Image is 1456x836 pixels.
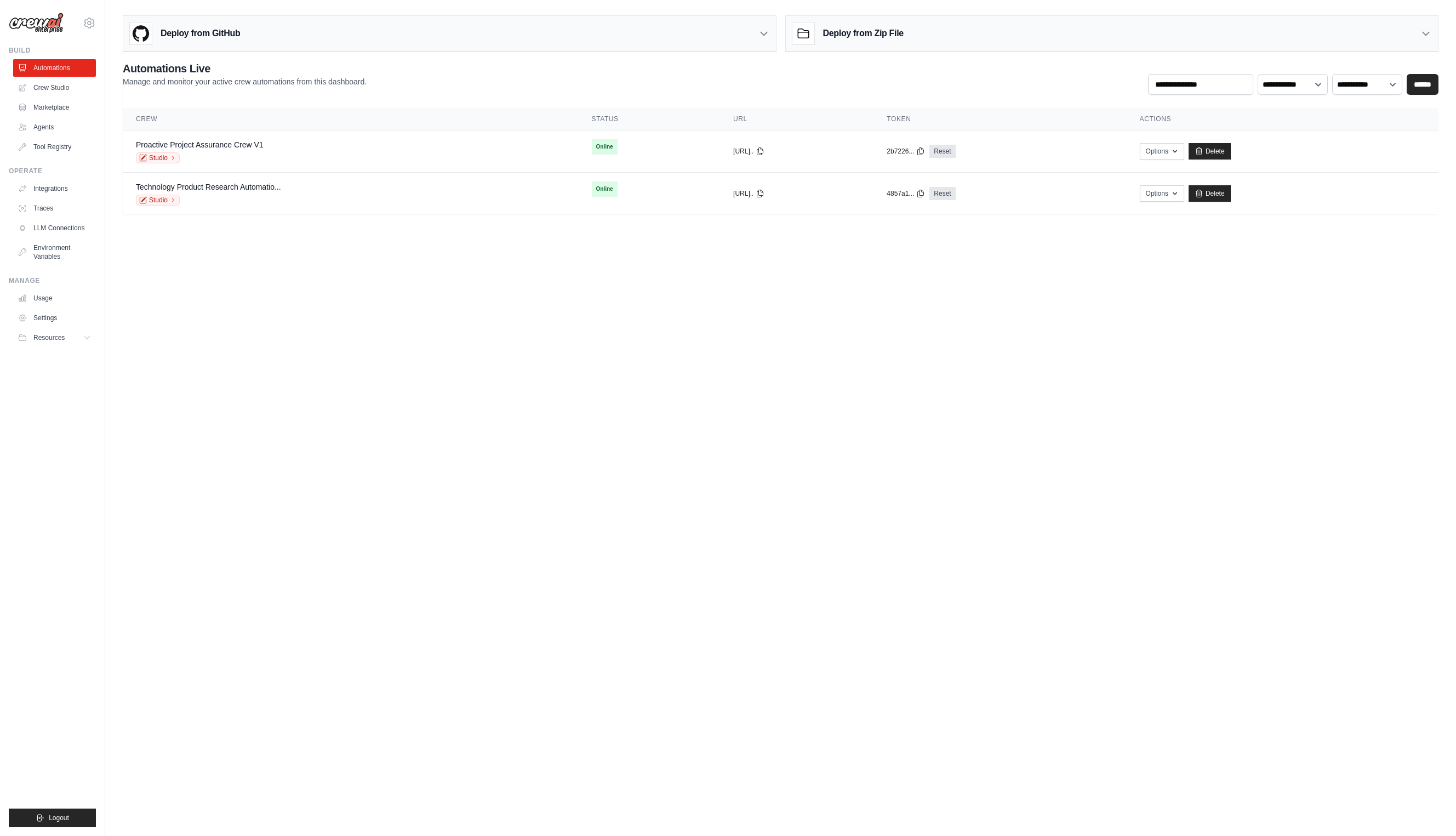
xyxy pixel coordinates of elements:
[1140,185,1184,202] button: Options
[123,76,367,87] p: Manage and monitor your active crew automations from this dashboard.
[13,118,96,136] a: Agents
[929,145,955,158] a: Reset
[13,180,96,197] a: Integrations
[123,108,579,130] th: Crew
[9,276,96,285] div: Manage
[13,99,96,116] a: Marketplace
[130,22,152,44] img: GitHub Logo
[136,195,180,206] a: Studio
[33,333,65,342] span: Resources
[823,27,904,40] h3: Deploy from Zip File
[9,809,96,827] button: Logout
[1189,143,1231,160] a: Delete
[13,309,96,327] a: Settings
[1189,185,1231,202] a: Delete
[9,167,96,175] div: Operate
[123,61,367,76] h2: Automations Live
[579,108,720,130] th: Status
[136,140,264,149] a: Proactive Project Assurance Crew V1
[13,200,96,217] a: Traces
[136,152,180,163] a: Studio
[887,189,925,198] button: 4857a1...
[887,147,925,156] button: 2b7226...
[720,108,873,130] th: URL
[9,46,96,55] div: Build
[592,181,618,197] span: Online
[13,138,96,156] a: Tool Registry
[13,59,96,77] a: Automations
[9,13,64,33] img: Logo
[592,139,618,155] span: Online
[1127,108,1438,130] th: Actions
[929,187,955,200] a: Reset
[873,108,1126,130] th: Token
[13,289,96,307] a: Usage
[1140,143,1184,160] button: Options
[161,27,240,40] h3: Deploy from GitHub
[49,814,69,822] span: Logout
[13,329,96,346] button: Resources
[13,239,96,265] a: Environment Variables
[13,79,96,96] a: Crew Studio
[13,219,96,237] a: LLM Connections
[136,183,281,191] a: Technology Product Research Automatio...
